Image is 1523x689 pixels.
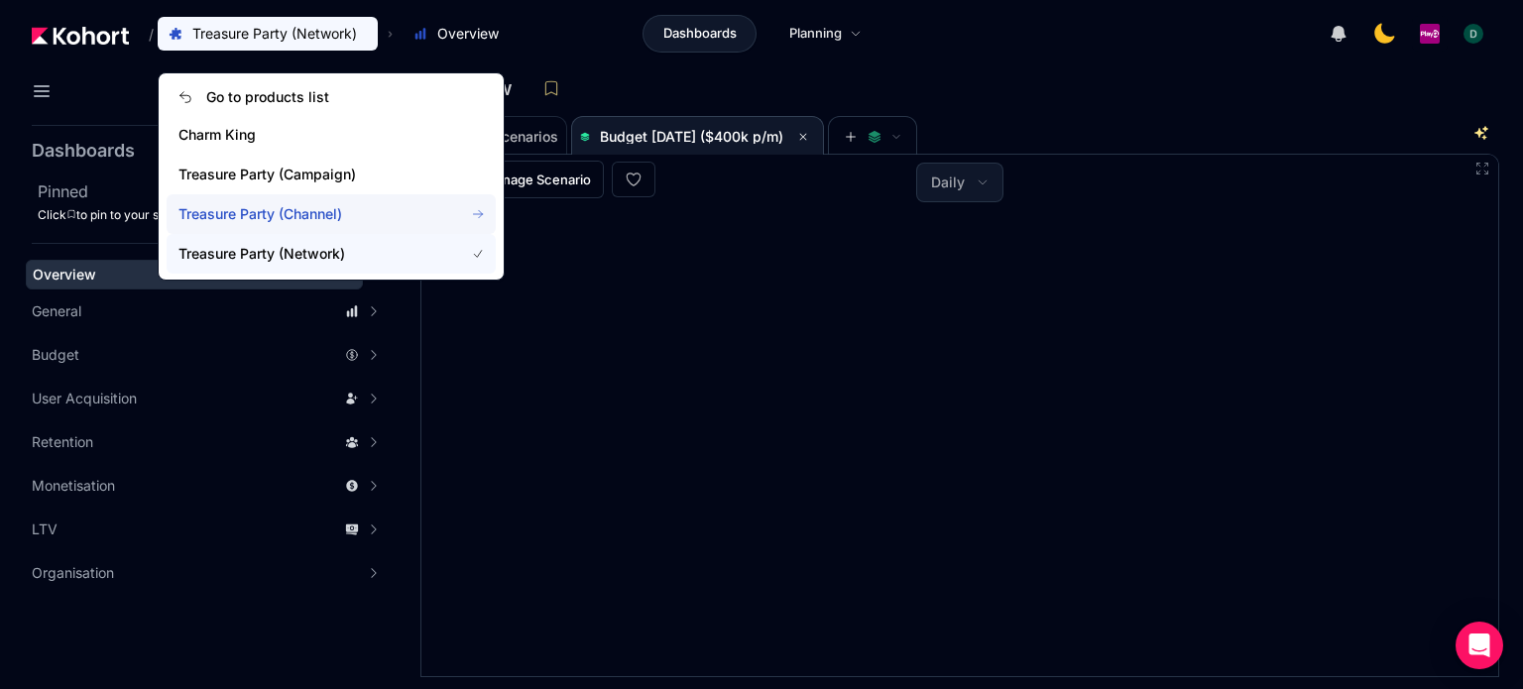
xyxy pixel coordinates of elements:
[917,164,1002,201] button: Daily
[663,24,737,44] span: Dashboards
[931,172,965,192] span: Daily
[167,115,496,155] a: Charm King
[1474,161,1490,176] button: Fullscreen
[32,27,129,45] img: Kohort logo
[484,170,591,189] span: Manage Scenario
[178,204,440,224] span: Treasure Party (Channel)
[32,432,93,452] span: Retention
[33,266,96,283] span: Overview
[32,563,114,583] span: Organisation
[768,15,882,53] a: Planning
[192,24,357,44] span: Treasure Party (Network)
[38,207,397,223] div: Click to pin to your sidebar.
[178,125,440,145] span: Charm King
[167,79,496,115] a: Go to products list
[206,87,329,107] span: Go to products list
[32,519,58,539] span: LTV
[403,17,520,51] button: Overview
[643,15,757,53] a: Dashboards
[133,24,154,45] span: /
[1420,24,1440,44] img: logo_PlayQ_20230721100321046856.png
[167,194,496,234] a: Treasure Party (Channel)
[38,179,397,203] h2: Pinned
[178,165,440,184] span: Treasure Party (Campaign)
[445,161,604,198] a: Manage Scenario
[1456,622,1503,669] div: Open Intercom Messenger
[384,26,397,42] span: ›
[32,142,135,160] h2: Dashboards
[26,260,363,289] a: Overview
[167,234,496,274] a: Treasure Party (Network)
[158,17,378,51] button: Treasure Party (Network)
[178,244,440,264] span: Treasure Party (Network)
[32,301,81,321] span: General
[600,128,783,145] span: Budget [DATE] ($400k p/m)
[32,476,115,496] span: Monetisation
[167,155,496,194] a: Treasure Party (Campaign)
[437,24,499,44] span: Overview
[789,24,842,44] span: Planning
[32,345,79,365] span: Budget
[32,389,137,408] span: User Acquisition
